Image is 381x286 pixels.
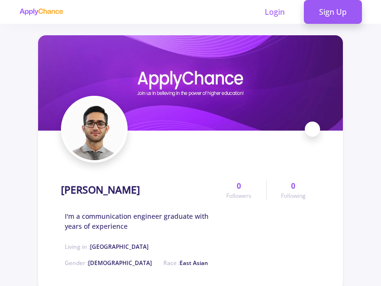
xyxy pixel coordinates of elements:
[90,243,149,251] span: [GEOGRAPHIC_DATA]
[88,259,152,267] span: [DEMOGRAPHIC_DATA]
[212,180,266,200] a: 0Followers
[226,192,251,200] span: Followers
[19,8,63,16] img: applychance logo text only
[65,259,152,267] span: Gender :
[180,259,208,267] span: East Asian
[38,35,343,131] img: Mohammad Yaminicover image
[291,180,295,192] span: 0
[163,259,208,267] span: Race :
[65,243,149,251] span: Living in :
[281,192,306,200] span: Following
[63,98,125,160] img: Mohammad Yaminiavatar
[237,180,241,192] span: 0
[65,211,212,231] span: I'm a communication engineer graduate with years of experience
[266,180,320,200] a: 0Following
[61,184,140,196] h1: [PERSON_NAME]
